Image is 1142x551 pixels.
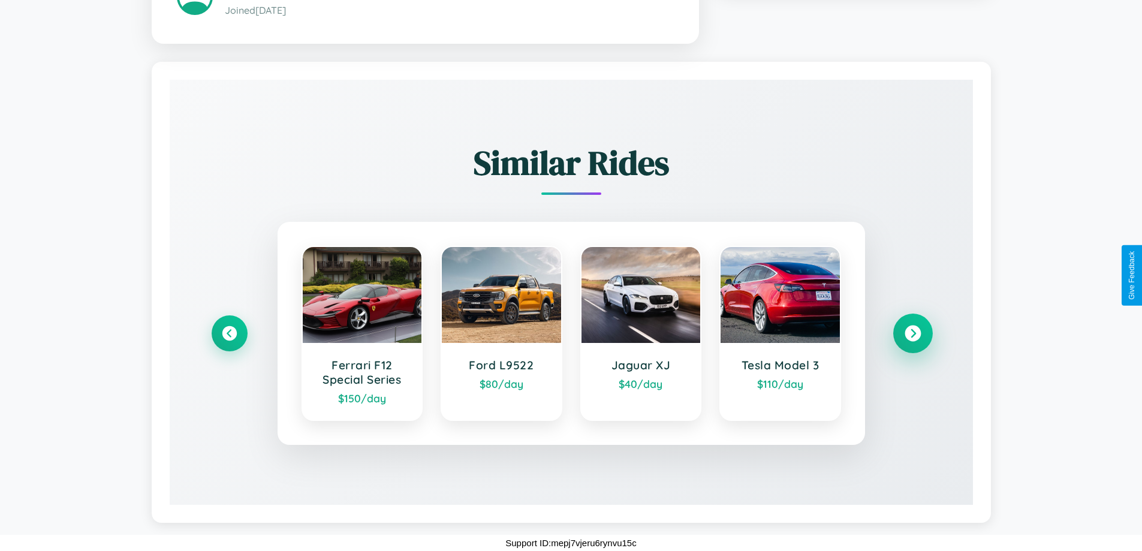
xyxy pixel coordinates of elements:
[719,246,841,421] a: Tesla Model 3$110/day
[580,246,702,421] a: Jaguar XJ$40/day
[733,358,828,372] h3: Tesla Model 3
[454,377,549,390] div: $ 80 /day
[733,377,828,390] div: $ 110 /day
[593,377,689,390] div: $ 40 /day
[302,246,423,421] a: Ferrari F12 Special Series$150/day
[212,140,931,186] h2: Similar Rides
[315,392,410,405] div: $ 150 /day
[315,358,410,387] h3: Ferrari F12 Special Series
[1128,251,1136,300] div: Give Feedback
[441,246,562,421] a: Ford L9522$80/day
[225,2,674,19] p: Joined [DATE]
[454,358,549,372] h3: Ford L9522
[505,535,636,551] p: Support ID: mepj7vjeru6rynvu15c
[593,358,689,372] h3: Jaguar XJ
